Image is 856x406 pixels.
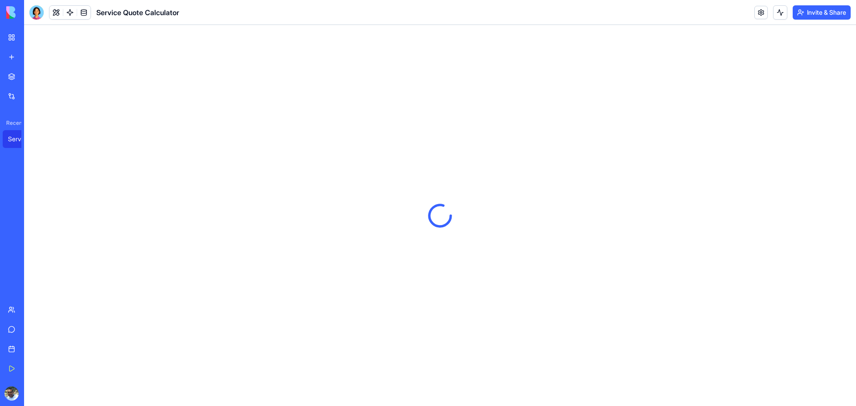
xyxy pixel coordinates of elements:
a: Service Quote Calculator [3,130,38,148]
img: ACg8ocIU3qnVaqCO91p0hOWK_4-KUezs80IP95GpFRZUHPjTg8JJJSPXoQ=s96-c [4,386,19,401]
span: Recent [3,119,21,127]
div: Service Quote Calculator [8,135,33,144]
button: Invite & Share [793,5,851,20]
span: Service Quote Calculator [96,7,179,18]
img: logo [6,6,62,19]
